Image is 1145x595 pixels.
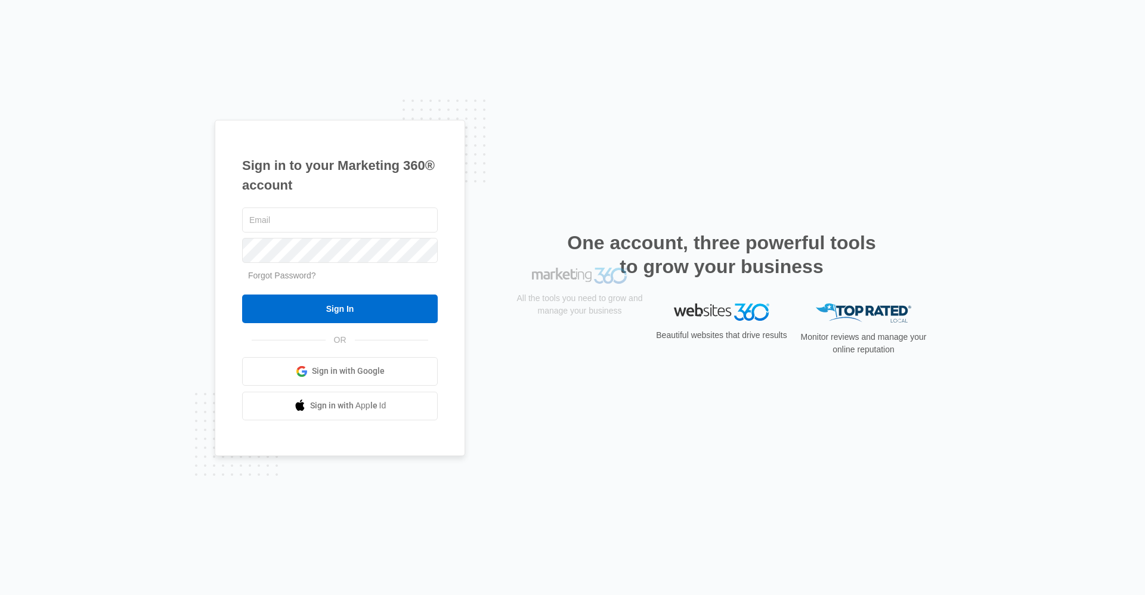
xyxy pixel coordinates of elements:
[655,329,788,342] p: Beautiful websites that drive results
[326,334,355,346] span: OR
[248,271,316,280] a: Forgot Password?
[310,399,386,412] span: Sign in with Apple Id
[532,303,627,320] img: Marketing 360
[674,303,769,321] img: Websites 360
[797,331,930,356] p: Monitor reviews and manage your online reputation
[242,156,438,195] h1: Sign in to your Marketing 360® account
[242,392,438,420] a: Sign in with Apple Id
[242,295,438,323] input: Sign In
[816,303,911,323] img: Top Rated Local
[513,328,646,353] p: All the tools you need to grow and manage your business
[564,231,880,278] h2: One account, three powerful tools to grow your business
[242,357,438,386] a: Sign in with Google
[312,365,385,377] span: Sign in with Google
[242,207,438,233] input: Email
